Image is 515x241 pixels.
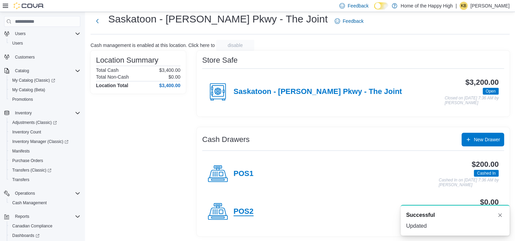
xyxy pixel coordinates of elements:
span: Promotions [10,95,80,103]
span: Adjustments (Classic) [12,120,57,125]
span: Dashboards [12,233,39,238]
span: Feedback [348,2,368,9]
span: Users [12,30,80,38]
a: Cash Management [10,199,49,207]
span: Manifests [10,147,80,155]
h6: Total Cash [96,67,118,73]
a: Adjustments (Classic) [7,118,83,127]
span: Inventory Count [12,129,41,135]
a: Customers [12,53,37,61]
button: Catalog [1,66,83,76]
span: My Catalog (Classic) [12,78,55,83]
button: Users [7,38,83,48]
button: Transfers [7,175,83,184]
button: Canadian Compliance [7,221,83,231]
span: Open [486,88,496,94]
span: Canadian Compliance [10,222,80,230]
button: Catalog [12,67,32,75]
span: Inventory [15,110,32,116]
span: Inventory Manager (Classic) [12,139,68,144]
a: Manifests [10,147,32,155]
a: Canadian Compliance [10,222,55,230]
button: Operations [12,189,38,197]
h3: Location Summary [96,56,158,64]
p: Home of the Happy High [401,2,453,10]
span: Users [10,39,80,47]
span: Operations [15,191,35,196]
button: disable [216,40,254,51]
a: Promotions [10,95,36,103]
span: Inventory Count [10,128,80,136]
span: Cash Management [10,199,80,207]
span: My Catalog (Beta) [12,87,45,93]
div: Updated [406,222,504,230]
span: Transfers (Classic) [12,167,51,173]
p: Cashed In on [DATE] 7:36 AM by [PERSON_NAME] [439,178,499,187]
span: My Catalog (Beta) [10,86,80,94]
button: New Drawer [462,133,504,146]
span: Catalog [12,67,80,75]
button: Inventory [12,109,34,117]
button: Reports [1,212,83,221]
a: My Catalog (Classic) [10,76,58,84]
span: Catalog [15,68,29,74]
h6: Total Non-Cash [96,74,129,80]
button: Operations [1,189,83,198]
span: Customers [12,53,80,61]
h4: POS1 [234,170,254,178]
span: Inventory Manager (Classic) [10,138,80,146]
h4: $3,400.00 [159,83,180,88]
a: Adjustments (Classic) [10,118,60,127]
input: Dark Mode [374,2,388,10]
button: Manifests [7,146,83,156]
a: Transfers (Classic) [7,165,83,175]
a: Users [10,39,26,47]
button: Promotions [7,95,83,104]
a: Inventory Manager (Classic) [10,138,71,146]
a: My Catalog (Beta) [10,86,48,94]
span: Reports [15,214,29,219]
p: $3,400.00 [159,67,180,73]
button: Users [1,29,83,38]
span: Operations [12,189,80,197]
span: Purchase Orders [12,158,43,163]
span: Users [15,31,26,36]
span: Inventory [12,109,80,117]
h3: Cash Drawers [202,135,250,144]
button: My Catalog (Beta) [7,85,83,95]
span: Customers [15,54,35,60]
a: Dashboards [7,231,83,240]
button: Inventory [1,108,83,118]
button: Customers [1,52,83,62]
span: Transfers [12,177,29,182]
h3: $0.00 [480,198,499,206]
span: Feedback [343,18,364,25]
span: My Catalog (Classic) [10,76,80,84]
p: $0.00 [168,74,180,80]
span: Cash Management [12,200,47,206]
button: Inventory Count [7,127,83,137]
h1: Saskatoon - [PERSON_NAME] Pkwy - The Joint [108,12,328,26]
button: Users [12,30,28,38]
span: Promotions [12,97,33,102]
h4: POS2 [234,207,254,216]
span: Transfers (Classic) [10,166,80,174]
p: Closed on [DATE] 7:36 AM by [PERSON_NAME] [445,96,499,105]
h3: Store Safe [202,56,238,64]
a: Feedback [332,14,366,28]
img: Cova [14,2,44,9]
span: Adjustments (Classic) [10,118,80,127]
a: Transfers (Classic) [10,166,54,174]
a: Dashboards [10,231,42,240]
span: Reports [12,212,80,221]
button: Cash Management [7,198,83,208]
div: Notification [406,211,504,219]
p: [PERSON_NAME] [470,2,510,10]
p: | [455,2,457,10]
span: Manifests [12,148,30,154]
span: New Drawer [474,136,500,143]
p: Cash management is enabled at this location. Click here to [91,43,215,48]
span: Cashed In [474,170,499,177]
span: Canadian Compliance [12,223,52,229]
a: My Catalog (Classic) [7,76,83,85]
